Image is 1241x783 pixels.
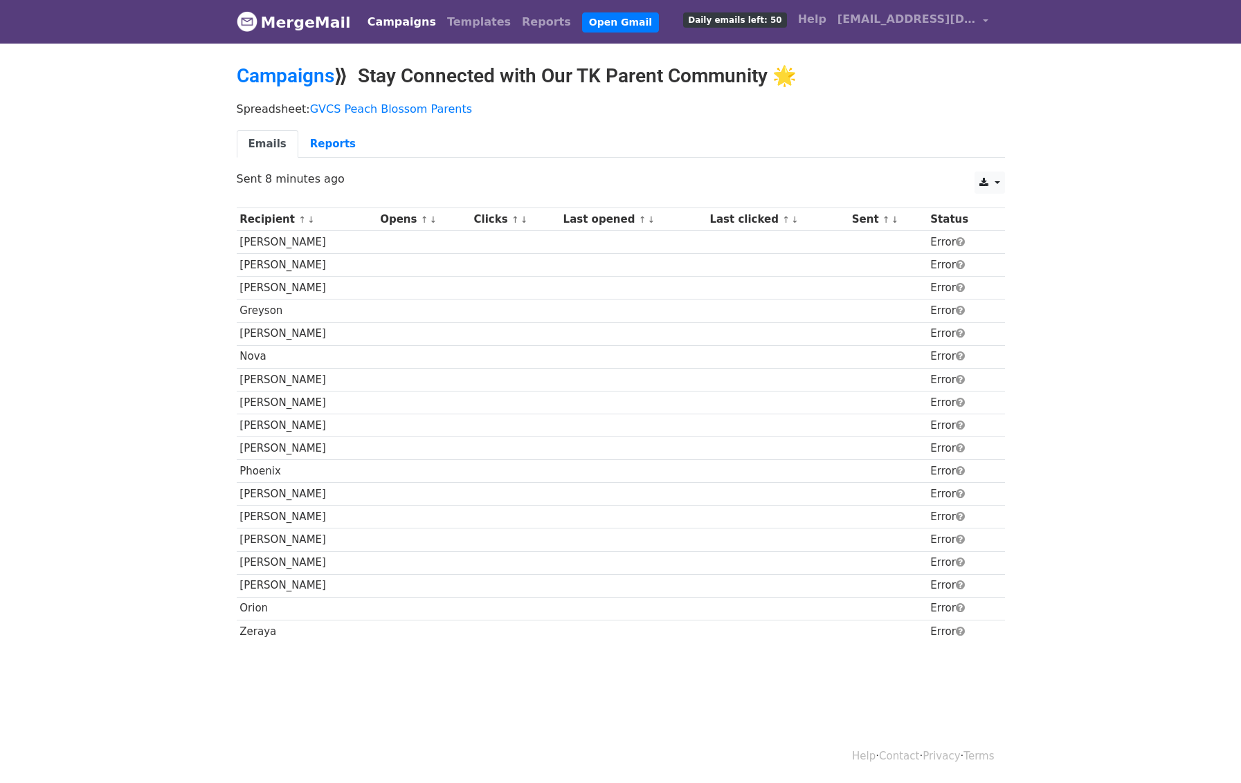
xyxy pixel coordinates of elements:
a: MergeMail [237,8,351,37]
td: Error [927,254,994,277]
td: [PERSON_NAME] [237,551,377,574]
td: [PERSON_NAME] [237,368,377,391]
a: Open Gmail [582,12,659,33]
a: Help [792,6,832,33]
td: [PERSON_NAME] [237,414,377,436]
td: Error [927,345,994,368]
td: Error [927,437,994,460]
a: Templates [442,8,516,36]
a: Emails [237,130,298,158]
td: [PERSON_NAME] [237,231,377,254]
td: Error [927,620,994,643]
a: ↓ [647,214,655,225]
a: ↓ [429,214,437,225]
td: Error [927,506,994,528]
span: [EMAIL_ADDRESS][DOMAIN_NAME] [837,11,976,28]
a: ↑ [639,214,646,225]
td: Error [927,528,994,551]
td: Error [927,414,994,436]
a: ↑ [298,214,306,225]
td: Error [927,368,994,391]
a: ↓ [891,214,899,225]
a: ↓ [520,214,528,225]
td: Orion [237,597,377,620]
td: Error [927,277,994,300]
td: Greyson [237,300,377,322]
a: Campaigns [237,64,334,87]
a: ↓ [307,214,315,225]
td: Error [927,322,994,345]
td: Error [927,551,994,574]
a: ↑ [421,214,428,225]
a: Privacy [923,750,960,762]
p: Sent 8 minutes ago [237,172,1005,186]
th: Last opened [560,208,707,231]
th: Opens [377,208,470,231]
td: Error [927,231,994,254]
img: MergeMail logo [237,11,257,32]
th: Recipient [237,208,377,231]
td: [PERSON_NAME] [237,391,377,414]
td: Error [927,483,994,506]
th: Status [927,208,994,231]
h2: ⟫ Stay Connected with Our TK Parent Community 🌟 [237,64,1005,88]
td: [PERSON_NAME] [237,437,377,460]
a: Contact [879,750,919,762]
a: Help [852,750,876,762]
a: ↑ [511,214,519,225]
td: [PERSON_NAME] [237,528,377,551]
td: Zeraya [237,620,377,643]
td: [PERSON_NAME] [237,277,377,300]
a: GVCS Peach Blossom Parents [310,102,472,116]
th: Last clicked [707,208,849,231]
td: Phoenix [237,460,377,483]
p: Spreadsheet: [237,102,1005,116]
a: ↑ [882,214,890,225]
td: [PERSON_NAME] [237,483,377,506]
a: Reports [298,130,368,158]
td: [PERSON_NAME] [237,506,377,528]
td: Error [927,391,994,414]
a: [EMAIL_ADDRESS][DOMAIN_NAME] [832,6,994,38]
td: Error [927,460,994,483]
td: [PERSON_NAME] [237,574,377,597]
td: Error [927,574,994,597]
a: Daily emails left: 50 [678,6,792,33]
span: Daily emails left: 50 [683,12,786,28]
a: Reports [516,8,577,36]
a: Terms [963,750,994,762]
td: Error [927,300,994,322]
td: [PERSON_NAME] [237,254,377,277]
td: Nova [237,345,377,368]
a: ↑ [782,214,790,225]
th: Sent [849,208,927,231]
a: Campaigns [362,8,442,36]
a: ↓ [791,214,799,225]
td: Error [927,597,994,620]
th: Clicks [471,208,560,231]
td: [PERSON_NAME] [237,322,377,345]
